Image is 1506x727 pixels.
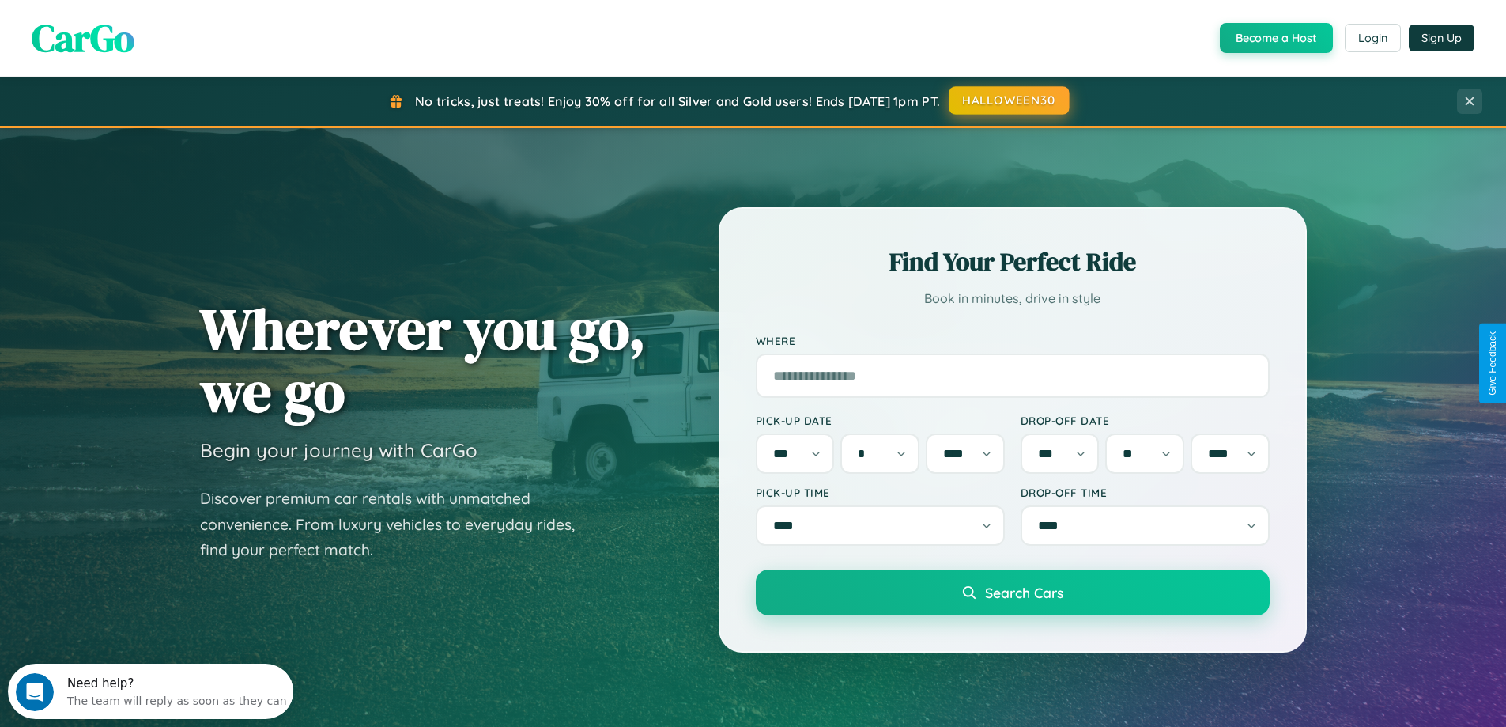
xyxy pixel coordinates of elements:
[59,26,279,43] div: The team will reply as soon as they can
[200,297,646,422] h1: Wherever you go, we go
[1021,486,1270,499] label: Drop-off Time
[949,86,1070,115] button: HALLOWEEN30
[756,244,1270,279] h2: Find Your Perfect Ride
[415,93,940,109] span: No tricks, just treats! Enjoy 30% off for all Silver and Gold users! Ends [DATE] 1pm PT.
[756,287,1270,310] p: Book in minutes, drive in style
[32,12,134,64] span: CarGo
[756,334,1270,347] label: Where
[1220,23,1333,53] button: Become a Host
[1409,25,1474,51] button: Sign Up
[1021,414,1270,427] label: Drop-off Date
[59,13,279,26] div: Need help?
[1345,24,1401,52] button: Login
[200,438,477,462] h3: Begin your journey with CarGo
[8,664,293,719] iframe: Intercom live chat discovery launcher
[200,486,595,563] p: Discover premium car rentals with unmatched convenience. From luxury vehicles to everyday rides, ...
[756,414,1005,427] label: Pick-up Date
[16,673,54,711] iframe: Intercom live chat
[6,6,294,50] div: Open Intercom Messenger
[1487,331,1498,396] div: Give Feedback
[985,584,1063,601] span: Search Cars
[756,486,1005,499] label: Pick-up Time
[756,570,1270,615] button: Search Cars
